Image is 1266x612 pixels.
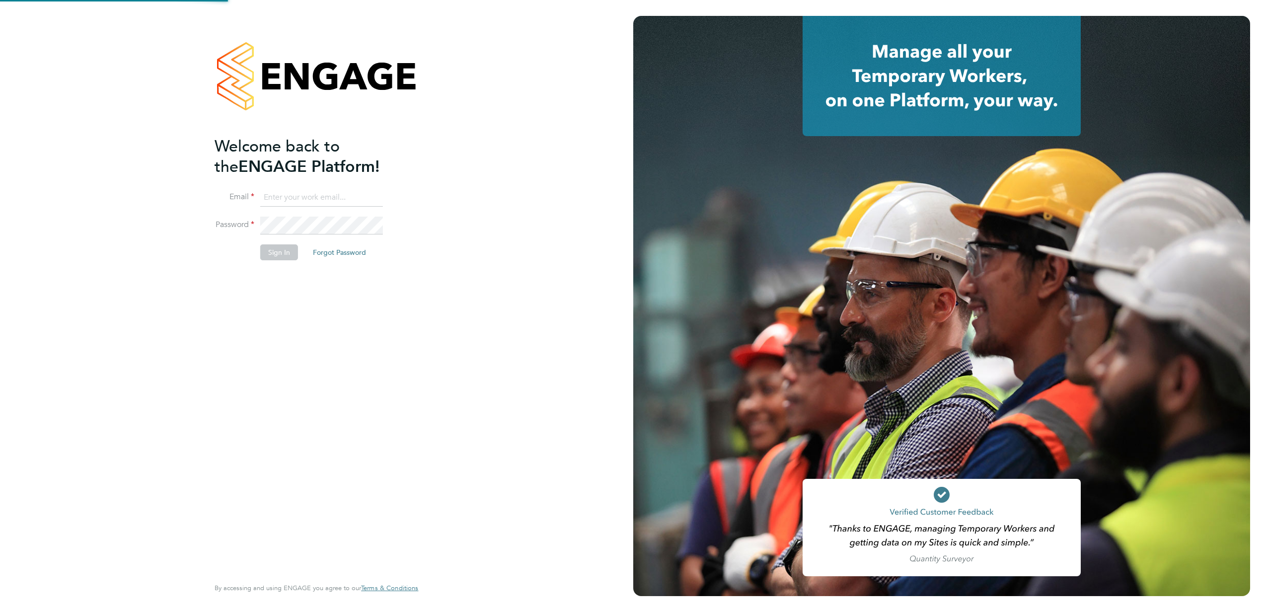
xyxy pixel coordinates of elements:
h2: ENGAGE Platform! [215,136,408,177]
label: Email [215,192,254,202]
a: Terms & Conditions [361,584,418,592]
span: By accessing and using ENGAGE you agree to our [215,584,418,592]
label: Password [215,220,254,230]
span: Welcome back to the [215,137,340,176]
button: Forgot Password [305,244,374,260]
button: Sign In [260,244,298,260]
span: Terms & Conditions [361,584,418,592]
input: Enter your work email... [260,189,383,207]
